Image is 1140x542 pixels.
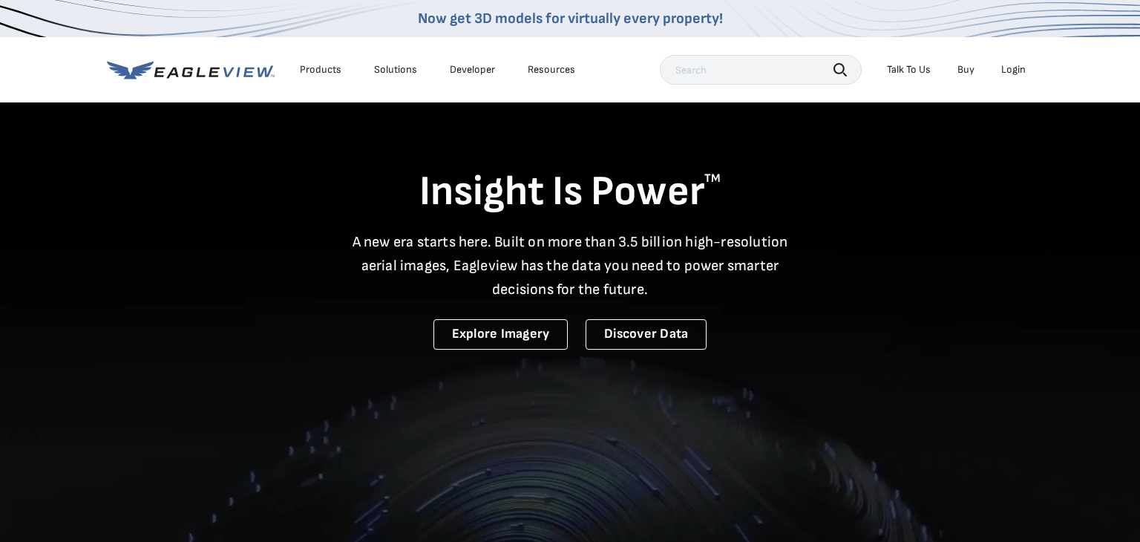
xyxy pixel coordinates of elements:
[528,63,575,76] div: Resources
[433,319,569,350] a: Explore Imagery
[450,63,495,76] a: Developer
[704,172,721,186] sup: TM
[957,63,974,76] a: Buy
[107,166,1033,218] h1: Insight Is Power
[1001,63,1026,76] div: Login
[887,63,931,76] div: Talk To Us
[418,10,723,27] a: Now get 3D models for virtually every property!
[660,55,862,85] input: Search
[343,230,797,301] p: A new era starts here. Built on more than 3.5 billion high-resolution aerial images, Eagleview ha...
[300,63,341,76] div: Products
[586,319,707,350] a: Discover Data
[374,63,417,76] div: Solutions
